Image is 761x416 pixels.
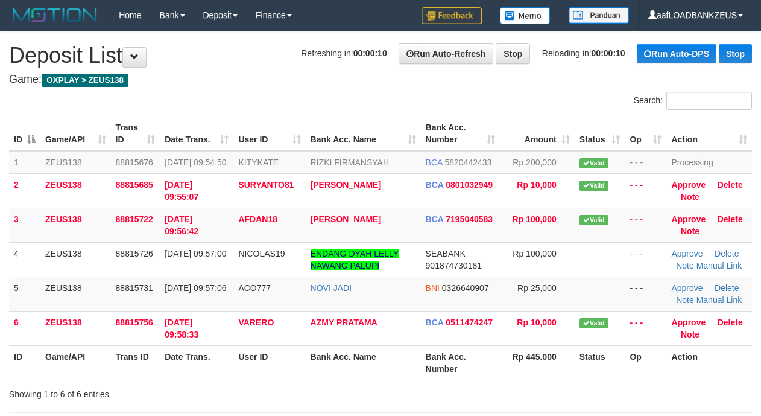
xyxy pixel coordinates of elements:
a: Delete [718,180,743,190]
th: Rp 445.000 [500,345,575,380]
td: - - - [625,208,666,242]
span: Rp 100,000 [513,214,557,224]
a: Manual Link [696,295,742,305]
a: Delete [718,318,743,327]
span: BCA [426,214,444,224]
label: Search: [634,92,752,110]
th: Op [625,345,666,380]
td: ZEUS138 [40,242,111,277]
img: panduan.png [569,7,629,24]
td: - - - [625,173,666,208]
span: [DATE] 09:55:07 [165,180,198,202]
span: NICOLAS19 [238,249,285,258]
th: User ID: activate to sort column ascending [233,117,305,151]
input: Search: [666,92,752,110]
a: Run Auto-DPS [637,44,716,63]
a: Note [676,295,694,305]
th: ID [9,345,40,380]
span: VARERO [238,318,274,327]
span: Copy 0326640907 to clipboard [442,283,489,293]
span: 88815726 [116,249,153,258]
span: 88815756 [116,318,153,327]
span: SURYANTO81 [238,180,294,190]
a: Approve [671,180,706,190]
td: 4 [9,242,40,277]
span: [DATE] 09:56:42 [165,214,198,236]
span: ACO777 [238,283,271,293]
th: Status: activate to sort column ascending [575,117,625,151]
td: ZEUS138 [40,173,111,208]
img: Feedback.jpg [422,7,482,24]
td: - - - [625,311,666,345]
img: MOTION_logo.png [9,6,101,24]
span: Rp 10,000 [517,180,556,190]
span: 88815722 [116,214,153,224]
span: AFDAN18 [238,214,277,224]
span: OXPLAY > ZEUS138 [42,74,128,87]
th: Status [575,345,625,380]
td: 3 [9,208,40,242]
a: Note [681,192,699,202]
span: Rp 200,000 [513,158,556,167]
span: Valid transaction [579,181,608,191]
span: Copy 0801032949 to clipboard [446,180,493,190]
span: [DATE] 09:57:06 [165,283,226,293]
span: Copy 901874730181 to clipboard [426,261,482,270]
td: ZEUS138 [40,277,111,311]
th: ID: activate to sort column descending [9,117,40,151]
span: Rp 10,000 [517,318,556,327]
td: ZEUS138 [40,208,111,242]
a: NOVI JADI [311,283,352,293]
th: Date Trans.: activate to sort column ascending [160,117,233,151]
span: SEABANK [426,249,466,258]
td: 2 [9,173,40,208]
a: Delete [715,249,739,258]
span: Refreshing in: [301,48,387,58]
th: Action [666,345,752,380]
th: Bank Acc. Name [306,345,421,380]
th: Trans ID [111,345,160,380]
td: 1 [9,151,40,174]
span: Copy 0511474247 to clipboard [446,318,493,327]
a: Approve [671,249,703,258]
span: Rp 100,000 [513,249,556,258]
a: Approve [671,283,703,293]
span: KITYKATE [238,158,279,167]
a: Manual Link [696,261,742,270]
a: Note [681,330,699,339]
a: Delete [715,283,739,293]
img: Button%20Memo.svg [500,7,551,24]
a: RIZKI FIRMANSYAH [311,158,389,167]
span: [DATE] 09:58:33 [165,318,198,339]
strong: 00:00:10 [353,48,387,58]
td: ZEUS138 [40,311,111,345]
strong: 00:00:10 [592,48,625,58]
span: 88815685 [116,180,153,190]
h1: Deposit List [9,43,752,68]
a: Delete [718,214,743,224]
td: ZEUS138 [40,151,111,174]
th: Op: activate to sort column ascending [625,117,666,151]
span: 88815676 [116,158,153,167]
th: Game/API: activate to sort column ascending [40,117,111,151]
td: Processing [666,151,752,174]
th: Bank Acc. Number [421,345,500,380]
span: 88815731 [116,283,153,293]
a: Note [676,261,694,270]
span: BCA [426,318,444,327]
a: Note [681,226,699,236]
td: - - - [625,242,666,277]
td: - - - [625,277,666,311]
th: Amount: activate to sort column ascending [500,117,575,151]
a: ENDANG DYAH LELLY NAWANG PALUPI [311,249,399,270]
span: Copy 5820442433 to clipboard [444,158,491,167]
a: AZMY PRATAMA [311,318,377,327]
td: - - - [625,151,666,174]
span: Valid transaction [579,158,608,168]
span: Rp 25,000 [517,283,557,293]
th: Trans ID: activate to sort column ascending [111,117,160,151]
span: [DATE] 09:54:50 [165,158,226,167]
a: [PERSON_NAME] [311,180,381,190]
span: Valid transaction [579,318,608,328]
span: Valid transaction [579,215,608,225]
